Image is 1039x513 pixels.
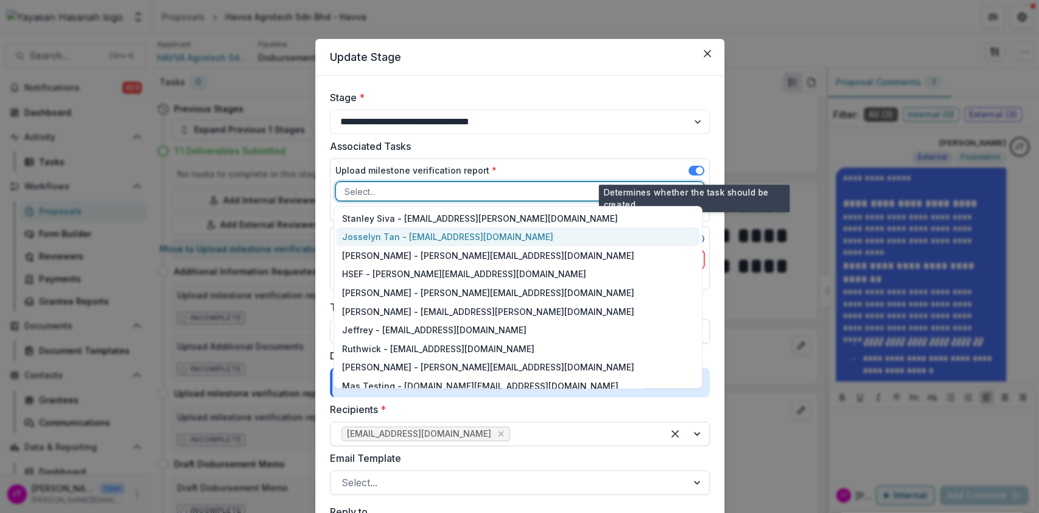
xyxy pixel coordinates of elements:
span: [EMAIL_ADDRESS][DOMAIN_NAME] [347,429,491,439]
div: HSEF - [PERSON_NAME][EMAIL_ADDRESS][DOMAIN_NAME] [337,265,699,284]
label: Upload milestone verification report [335,164,497,177]
div: Stanley Siva - [EMAIL_ADDRESS][PERSON_NAME][DOMAIN_NAME] [337,209,699,228]
div: Mas Testing - [DOMAIN_NAME][EMAIL_ADDRESS][DOMAIN_NAME] [337,377,699,395]
div: [PERSON_NAME] - [PERSON_NAME][EMAIL_ADDRESS][DOMAIN_NAME] [337,246,699,265]
label: Associated Tasks [330,139,702,154]
div: Remove kenzo@havva.my [495,428,507,440]
header: Update Stage [315,39,724,76]
div: [PERSON_NAME] - [EMAIL_ADDRESS][PERSON_NAME][DOMAIN_NAME] [337,302,699,321]
label: Stage [330,90,702,105]
label: Task Due Date [330,300,702,314]
div: Clear selected options [665,424,685,444]
div: Ruthwick - [EMAIL_ADDRESS][DOMAIN_NAME] [337,339,699,358]
label: Disable stage change notification [330,348,482,363]
div: [PERSON_NAME] - [PERSON_NAME][EMAIL_ADDRESS][DOMAIN_NAME] [337,358,699,377]
div: Josselyn Tan - [EMAIL_ADDRESS][DOMAIN_NAME] [337,227,699,246]
label: Recipients [330,402,702,417]
label: Email Template [330,451,702,465]
div: Jeffrey - [EMAIL_ADDRESS][DOMAIN_NAME] [337,320,699,339]
div: [PERSON_NAME] - [PERSON_NAME][EMAIL_ADDRESS][DOMAIN_NAME] [337,283,699,302]
button: Close [698,44,717,63]
div: HAVVA Agrotech Sdn Bhd will be notified of this stage change [330,368,710,397]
